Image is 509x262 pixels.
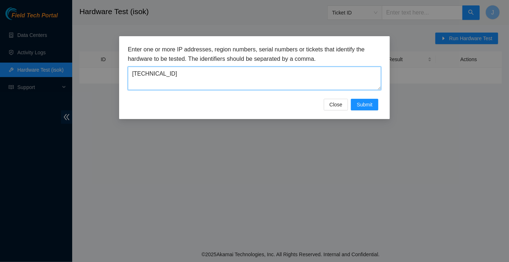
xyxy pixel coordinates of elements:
[351,99,378,110] button: Submit
[357,101,373,109] span: Submit
[128,67,381,90] textarea: [TECHNICAL_ID]
[324,99,348,110] button: Close
[128,45,381,63] h3: Enter one or more IP addresses, region numbers, serial numbers or tickets that identify the hardw...
[330,101,343,109] span: Close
